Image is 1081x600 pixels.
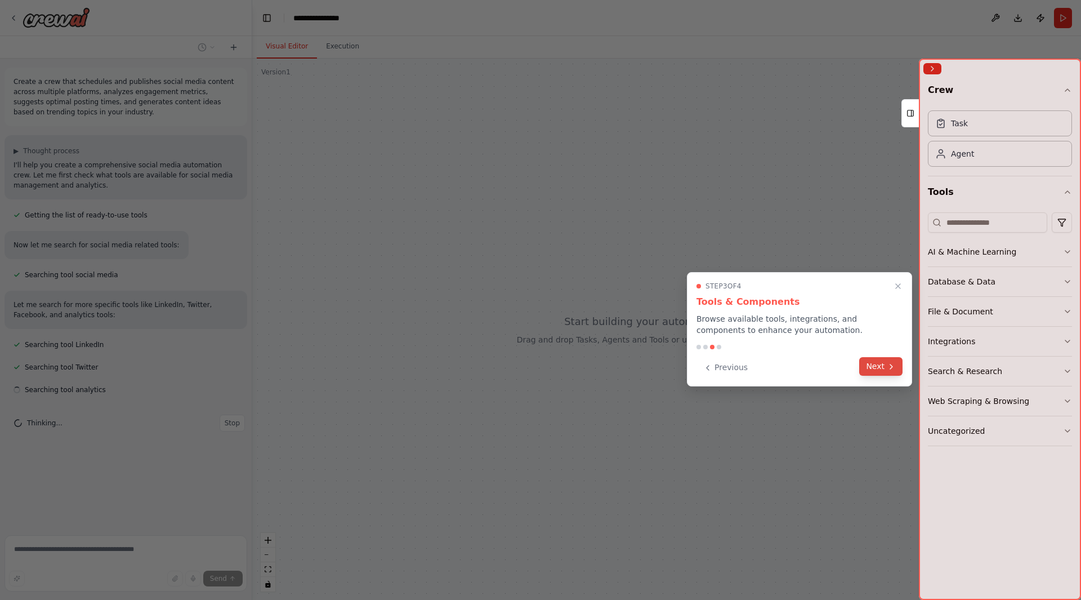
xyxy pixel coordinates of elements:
button: Hide left sidebar [259,10,275,26]
h3: Tools & Components [696,295,903,309]
p: Browse available tools, integrations, and components to enhance your automation. [696,313,903,336]
span: Step 3 of 4 [705,282,741,291]
button: Next [859,357,903,376]
button: Close walkthrough [891,279,905,293]
button: Previous [696,358,754,377]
